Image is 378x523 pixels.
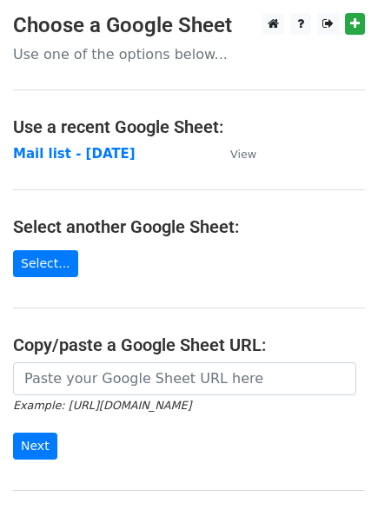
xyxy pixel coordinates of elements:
[13,45,365,63] p: Use one of the options below...
[13,250,78,277] a: Select...
[13,216,365,237] h4: Select another Google Sheet:
[13,116,365,137] h4: Use a recent Google Sheet:
[13,433,57,460] input: Next
[291,440,378,523] iframe: Chat Widget
[213,146,256,162] a: View
[13,13,365,38] h3: Choose a Google Sheet
[13,399,191,412] small: Example: [URL][DOMAIN_NAME]
[13,334,365,355] h4: Copy/paste a Google Sheet URL:
[230,148,256,161] small: View
[13,362,356,395] input: Paste your Google Sheet URL here
[13,146,136,162] a: Mail list - [DATE]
